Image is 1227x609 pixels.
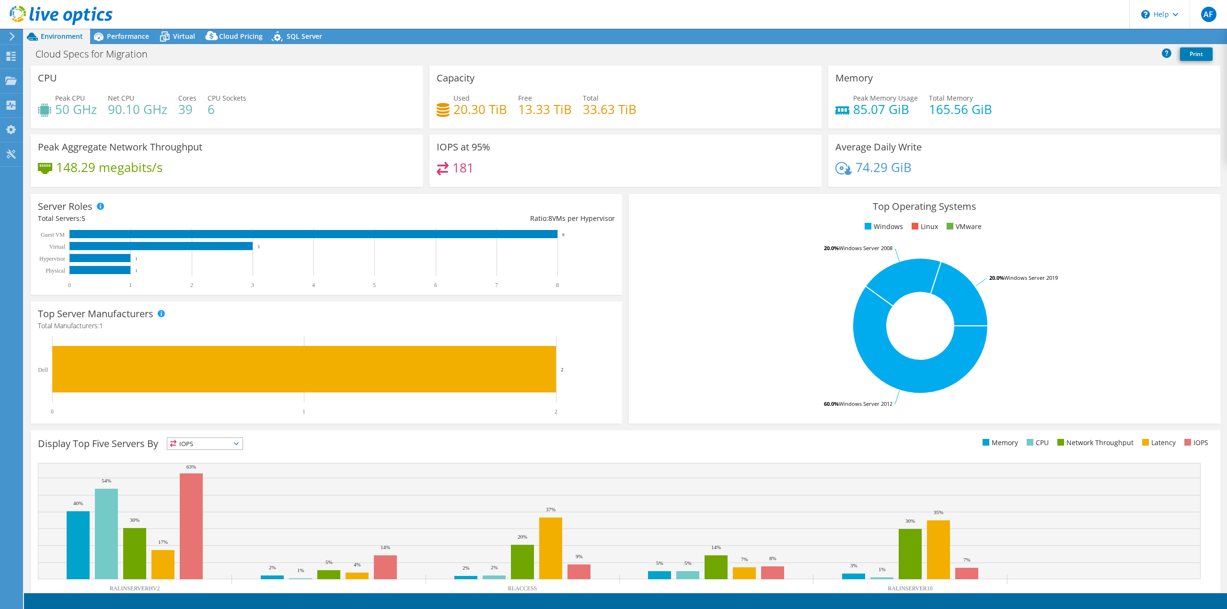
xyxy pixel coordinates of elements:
span: Peak CPU [55,93,85,103]
tspan: Windows Server 2008 [839,244,892,252]
text: 14% [711,544,721,550]
text: 5 [373,282,376,288]
text: 40% [73,500,83,506]
text: 17% [158,539,168,545]
text: 1% [879,566,886,572]
text: 2% [491,564,498,570]
span: Total [583,93,599,103]
text: 37% [546,506,556,512]
li: CPU [1024,437,1049,448]
tspan: 20.0% [989,274,1004,281]
h3: CPU [38,73,57,83]
h4: 85.07 GiB [853,104,918,115]
text: 7 [495,282,498,288]
text: 35% [934,509,943,515]
text: 1% [297,567,304,573]
text: 1 [135,268,138,273]
text: 54% [102,478,111,483]
h3: Memory [835,73,873,83]
text: 7% [741,556,748,562]
h4: 13.33 TiB [518,104,572,115]
li: Latency [1140,437,1176,448]
span: AF [1201,7,1216,22]
h3: Capacity [437,73,475,83]
h1: Cloud Specs for Migration [31,49,162,59]
li: VMware [944,221,982,232]
h4: 50 GHz [55,104,97,115]
text: RLACCESS [508,585,537,592]
div: Total Servers: [38,213,326,224]
text: 2 [555,408,557,415]
text: 2% [269,564,276,570]
tspan: Windows Server 2019 [1004,274,1058,281]
span: Cores [178,93,197,103]
span: 1 [99,321,103,330]
li: Linux [909,221,938,232]
text: 1 [135,256,138,261]
span: Performance [107,32,149,41]
text: 0 [68,282,71,288]
span: CPU Sockets [208,93,246,103]
text: 7% [963,557,971,563]
text: 6 [434,282,437,288]
text: 1 [302,408,305,415]
li: IOPS [1182,437,1208,448]
tspan: Windows Server 2012 [839,400,892,407]
text: 8% [769,555,776,561]
h3: Top Operating Systems [636,201,1213,212]
h3: Server Roles [38,201,93,212]
h4: 6 [208,104,246,115]
h4: 90.10 GHz [108,104,167,115]
span: SQL Server [287,32,322,41]
text: 14% [381,544,390,550]
span: Peak Memory Usage [853,93,918,103]
li: Network Throughput [1055,437,1134,448]
tspan: 20.0% [824,244,839,252]
text: 5% [656,560,663,566]
h4: 148.29 megabits/s [56,162,162,172]
span: 5 [81,214,85,223]
text: 2 [561,367,564,372]
h4: 165.56 GiB [929,104,992,115]
text: 9% [576,553,583,559]
h3: IOPS at 95% [437,142,490,152]
h4: 39 [178,104,197,115]
text: 63% [186,464,196,470]
text: 30% [130,517,139,523]
h4: 33.63 TiB [583,104,637,115]
li: Windows [862,221,903,232]
text: 4 [312,282,315,288]
text: 0 [51,408,54,415]
span: 8 [548,214,552,223]
span: Net CPU [108,93,134,103]
h3: Peak Aggregate Network Throughput [38,142,202,152]
h4: Total Manufacturers: [38,321,615,331]
text: 1 [129,282,132,288]
text: RALINSERVER10 [888,585,933,592]
text: 5% [684,560,692,566]
h3: Top Server Manufacturers [38,309,153,319]
text: RALINSERVERHV2 [109,585,160,592]
span: Used [453,93,470,103]
text: 3% [850,563,857,568]
span: Virtual [173,32,195,41]
text: 4% [354,562,361,567]
text: 3 [257,244,260,249]
span: Total Memory [929,93,973,103]
h4: 74.29 GiB [856,162,912,172]
h4: 181 [452,162,474,173]
text: Dell [38,367,48,373]
span: Environment [41,32,83,41]
text: 20% [518,534,527,540]
text: 30% [905,518,915,524]
text: 5% [325,559,333,565]
div: Ratio: VMs per Hypervisor [326,213,615,224]
span: Free [518,93,532,103]
text: Virtual [49,243,66,250]
span: Cloud Pricing [219,32,263,41]
text: 2% [463,565,470,571]
text: 3 [251,282,254,288]
h4: 20.30 TiB [453,104,507,115]
text: 8 [562,232,565,237]
svg: \n [1141,10,1150,19]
